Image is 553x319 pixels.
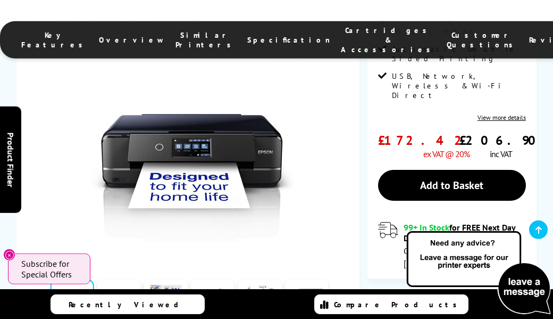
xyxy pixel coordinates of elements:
span: Product Finder [5,132,16,187]
button: Close [3,249,15,261]
span: Overview [99,35,165,45]
span: Cartridges & Accessories [341,26,436,54]
span: Compare Products [334,300,463,309]
span: Customer Questions [447,30,518,50]
a: View more details [477,113,526,121]
a: Add to Basket [378,170,526,201]
span: Recently Viewed [69,300,189,309]
img: Epson Expression Photo XP-970 [85,45,294,254]
div: modal_delivery [378,222,526,268]
span: Subscribe for Special Offers [21,258,80,280]
div: for FREE Next Day Delivery [404,222,526,243]
span: Specification [247,35,330,45]
span: £206.90 [459,132,543,149]
span: Similar Printers [175,30,237,50]
img: Open Live Chat window [404,230,553,317]
span: USB, Network, Wireless & Wi-Fi Direct [392,71,526,100]
a: Recently Viewed [51,295,205,314]
span: £172.42 [378,132,470,149]
span: ex VAT @ 20% [423,149,470,159]
span: inc VAT [490,149,512,159]
a: Compare Products [314,295,468,314]
span: 99+ In Stock [404,222,449,233]
span: Key Features [21,30,88,50]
